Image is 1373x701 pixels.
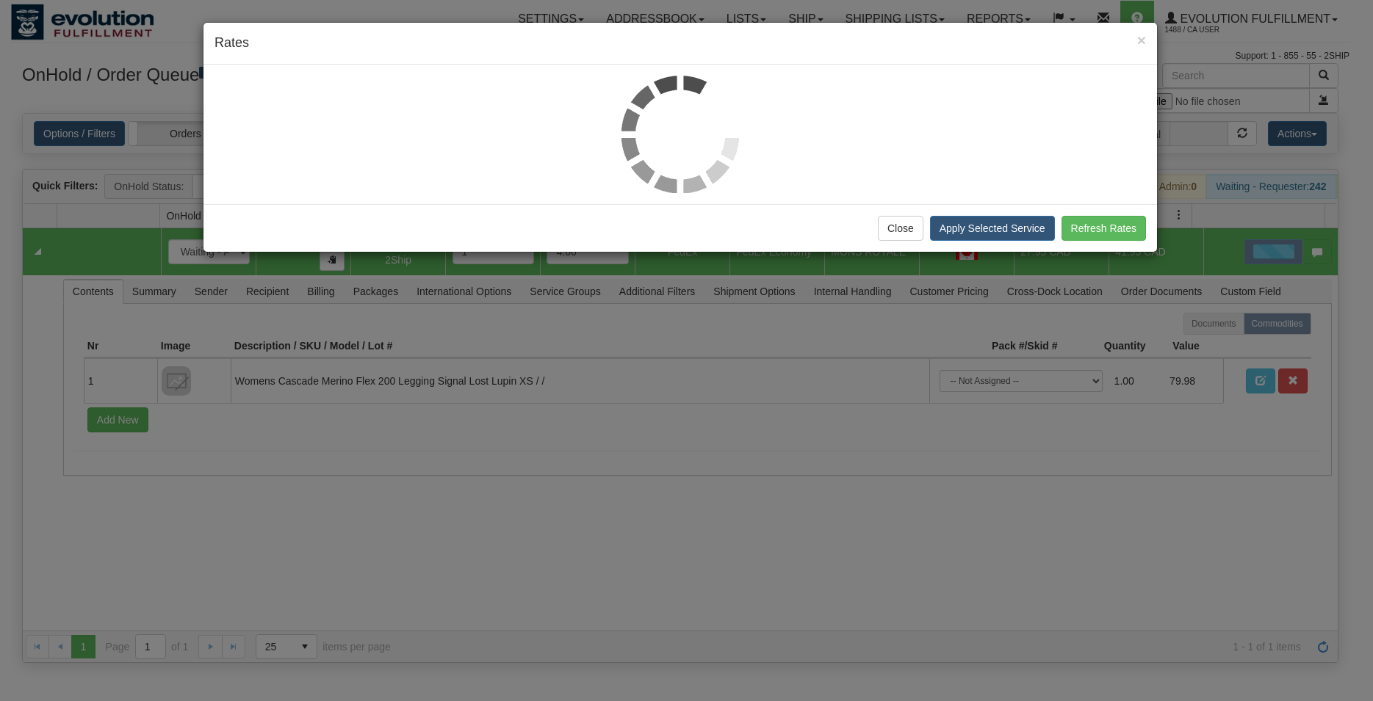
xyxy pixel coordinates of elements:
[930,216,1055,241] button: Apply Selected Service
[621,76,739,193] img: loader.gif
[1137,32,1146,48] span: ×
[878,216,923,241] button: Close
[1062,216,1146,241] button: Refresh Rates
[215,34,1146,53] h4: Rates
[1137,32,1146,48] button: Close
